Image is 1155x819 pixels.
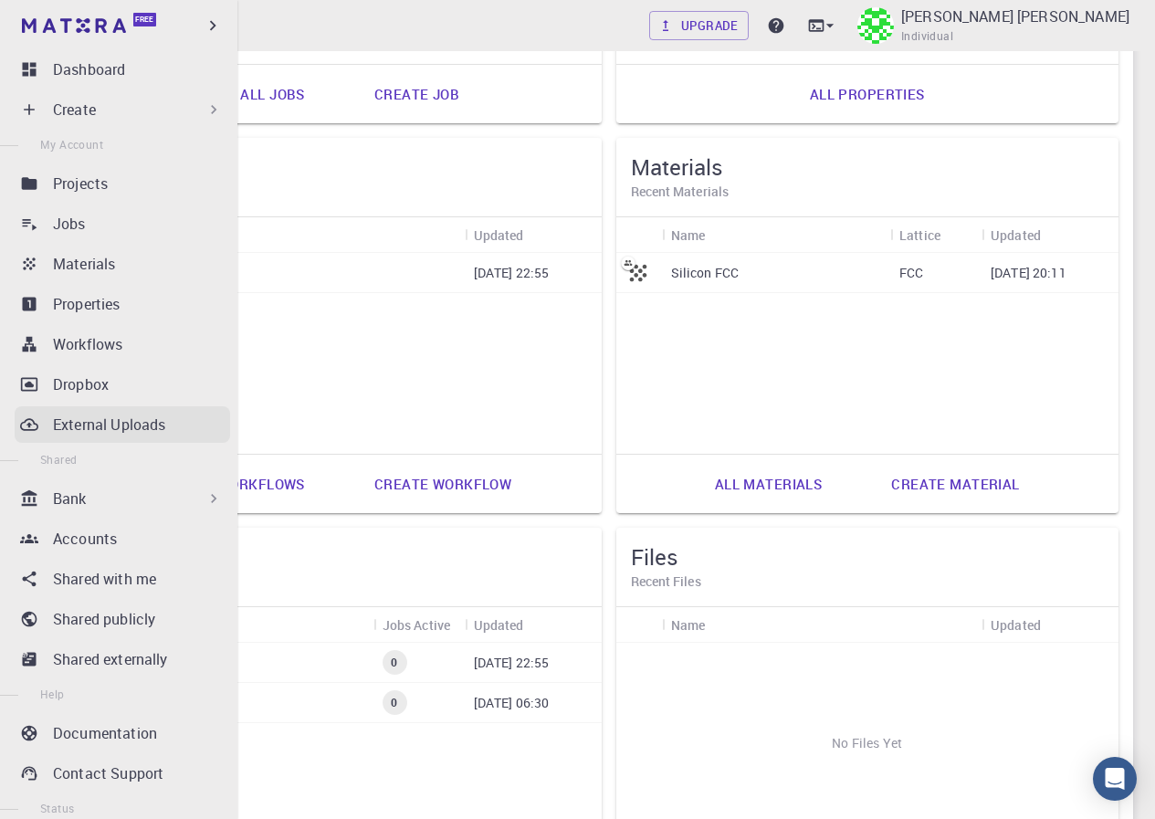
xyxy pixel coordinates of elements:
div: Jobs Active [373,607,465,643]
span: Individual [901,27,953,46]
a: Shared publicly [15,601,230,637]
h5: Files [631,542,1105,572]
span: 0 [383,695,404,710]
div: Updated [465,607,602,643]
p: [DATE] 20:11 [991,264,1066,282]
button: Sort [1041,220,1070,249]
div: Create [15,91,230,128]
h5: Materials [631,152,1105,182]
p: Workflows [53,333,122,355]
a: Documentation [15,715,230,751]
span: 0 [383,655,404,670]
button: Sort [524,220,553,249]
p: [DATE] 22:55 [474,654,550,672]
span: Shared [40,452,77,467]
span: Status [40,801,74,815]
a: Workflows [15,326,230,362]
a: Create material [871,462,1039,506]
div: Name [671,217,706,253]
button: Sort [705,610,734,639]
p: Shared externally [53,648,168,670]
p: Dropbox [53,373,109,395]
h6: Recent Projects [113,572,587,592]
div: Lattice [899,217,940,253]
div: Name [144,607,373,643]
a: External Uploads [15,406,230,443]
div: Icon [616,217,662,253]
div: Jobs Active [383,607,451,643]
button: Sort [1041,610,1070,639]
img: logo [22,18,126,33]
p: Properties [53,293,121,315]
a: Dashboard [15,51,230,88]
p: Documentation [53,722,157,744]
p: FCC [899,264,923,282]
div: Updated [982,217,1118,253]
p: Materials [53,253,115,275]
div: Updated [991,217,1041,253]
a: All jobs [220,72,324,116]
a: Contact Support [15,755,230,792]
a: All materials [695,462,843,506]
p: Contact Support [53,762,163,784]
p: [DATE] 06:30 [474,694,550,712]
a: Jobs [15,205,230,242]
button: Sort [524,610,553,639]
div: Name [662,607,982,643]
div: Bank [15,480,230,517]
p: Shared with me [53,568,156,590]
a: Create workflow [354,462,531,506]
p: Projects [53,173,108,194]
p: Silicon FCC [671,264,740,282]
div: Updated [465,217,602,253]
span: Soporte [37,13,101,29]
span: Help [40,687,65,701]
div: Updated [474,607,524,643]
a: Accounts [15,520,230,557]
h6: Recent Workflows [113,182,587,202]
p: [DATE] 22:55 [474,264,550,282]
a: Upgrade [649,11,749,40]
a: All properties [790,72,945,116]
span: My Account [40,137,103,152]
div: Lattice [890,217,982,253]
a: Shared with me [15,561,230,597]
div: Open Intercom Messenger [1093,757,1137,801]
div: Updated [982,607,1118,643]
p: Accounts [53,528,117,550]
p: External Uploads [53,414,165,436]
button: Sort [705,220,734,249]
p: Bank [53,488,87,509]
a: All workflows [168,462,325,506]
a: Create job [354,72,479,116]
div: Updated [991,607,1041,643]
div: Updated [474,217,524,253]
p: Dashboard [53,58,125,80]
a: Projects [15,165,230,202]
img: Wilmer Gaspar Espinoza Castillo [857,7,894,44]
p: Jobs [53,213,86,235]
p: Create [53,99,96,121]
a: Shared externally [15,641,230,677]
div: Name [144,217,465,253]
a: Dropbox [15,366,230,403]
h6: Recent Materials [631,182,1105,202]
button: Sort [940,220,970,249]
h5: Workflows [113,152,587,182]
div: Name [662,217,891,253]
h6: Recent Files [631,572,1105,592]
div: Name [671,607,706,643]
p: Shared publicly [53,608,155,630]
p: [PERSON_NAME] [PERSON_NAME] [901,5,1129,27]
a: Materials [15,246,230,282]
a: Properties [15,286,230,322]
div: Icon [616,607,662,643]
h5: Projects [113,542,587,572]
